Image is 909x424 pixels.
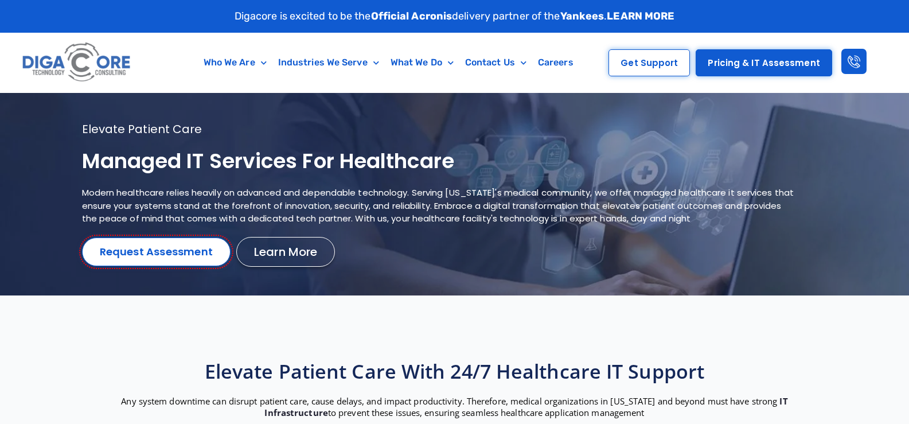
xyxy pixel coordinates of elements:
[696,49,832,76] a: Pricing & IT Assessment
[621,59,678,67] span: Get Support
[82,148,799,175] h1: Managed IT services for healthcare
[236,237,335,267] a: Learn More
[182,49,595,76] nav: Menu
[82,186,799,225] p: Modern healthcare relies heavily on advanced and dependable technology. Serving [US_STATE]'s medi...
[560,10,604,22] strong: Yankees
[82,238,231,266] a: Request Assessment
[264,395,787,418] a: IT Infrastructure
[19,38,134,87] img: Digacore logo 1
[608,49,690,76] a: Get Support
[82,122,799,137] p: Elevate patient care
[88,395,822,418] p: Any system downtime can disrupt patient care, cause delays, and impact productivity. Therefore, m...
[88,359,822,384] h2: Elevate Patient Care with 24/7 Healthcare IT Support
[198,49,272,76] a: Who We Are
[459,49,532,76] a: Contact Us
[272,49,385,76] a: Industries We Serve
[235,9,675,24] p: Digacore is excited to be the delivery partner of the .
[254,246,317,258] span: Learn More
[708,59,820,67] span: Pricing & IT Assessment
[385,49,459,76] a: What We Do
[607,10,674,22] a: LEARN MORE
[532,49,579,76] a: Careers
[371,10,452,22] strong: Official Acronis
